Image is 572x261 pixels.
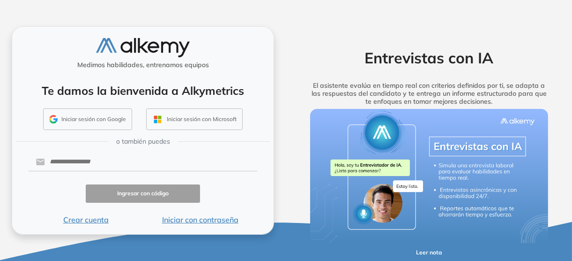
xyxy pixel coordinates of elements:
button: Iniciar con contraseña [143,214,257,225]
div: Widget de chat [403,152,572,261]
button: Iniciar sesión con Microsoft [146,108,243,130]
h5: Medimos habilidades, entrenamos equipos [16,61,270,69]
h2: Entrevistas con IA [297,49,562,67]
img: GMAIL_ICON [49,115,58,123]
img: logo-alkemy [96,38,190,57]
button: Ingresar con código [86,184,200,203]
h4: Te damos la bienvenida a Alkymetrics [24,84,261,98]
img: OUTLOOK_ICON [152,114,163,125]
span: o también puedes [116,137,170,146]
button: Iniciar sesión con Google [43,108,132,130]
iframe: Chat Widget [403,152,572,261]
h5: El asistente evalúa en tiempo real con criterios definidos por ti, se adapta a las respuestas del... [297,82,562,105]
button: Crear cuenta [29,214,143,225]
img: img-more-info [310,109,548,243]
